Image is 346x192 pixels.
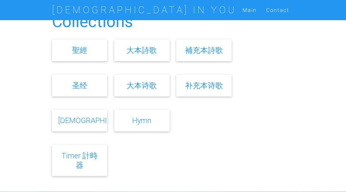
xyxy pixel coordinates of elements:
[52,13,294,31] h2: Collections
[132,116,151,125] a: Hymn
[58,116,136,125] a: [DEMOGRAPHIC_DATA]
[127,81,157,90] a: 大本诗歌
[127,46,157,55] a: 大本詩歌
[185,46,223,55] a: 補充本詩歌
[185,81,223,90] a: 补充本诗歌
[72,46,87,55] a: 聖經
[61,151,98,170] a: Timer 計時器
[72,81,87,90] a: 圣经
